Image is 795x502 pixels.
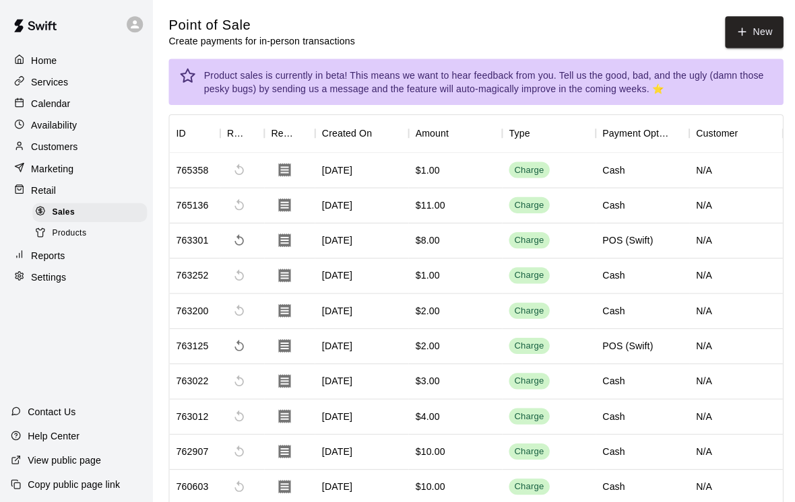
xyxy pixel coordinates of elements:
[185,123,203,142] button: Sort
[511,233,541,246] div: Charge
[446,123,465,142] button: Sort
[11,93,141,113] a: Calendar
[511,478,541,491] div: Charge
[685,362,778,397] div: N/A
[269,155,296,182] button: Download Receipt
[175,337,208,351] div: 763125
[370,123,389,142] button: Sort
[175,407,208,421] div: 763012
[599,407,621,421] div: Cash
[511,443,541,456] div: Charge
[28,427,79,440] p: Help Center
[666,123,685,142] button: Sort
[32,223,146,242] div: Products
[592,114,685,151] div: Payment Option
[28,451,100,464] p: View public page
[685,222,778,257] div: N/A
[511,198,541,211] div: Charge
[269,400,296,427] button: Download Receipt
[413,232,437,246] div: $8.00
[11,114,141,135] a: Availability
[413,114,446,151] div: Amount
[175,232,208,246] div: 763301
[413,337,437,351] div: $2.00
[11,244,141,264] a: Reports
[511,303,541,316] div: Charge
[599,267,621,281] div: Cash
[313,187,406,222] div: [DATE]
[226,114,244,151] div: Refund
[269,365,296,392] button: Download Receipt
[685,292,778,327] div: N/A
[31,53,57,67] p: Home
[226,402,250,426] span: Cannot make a refund for non card payments
[269,260,296,287] button: Download Receipt
[244,123,263,142] button: Sort
[511,373,541,386] div: Charge
[413,162,437,176] div: $1.00
[31,182,56,196] p: Retail
[226,472,250,496] span: Cannot make a refund for non card payments
[685,152,778,187] div: N/A
[511,408,541,421] div: Charge
[11,50,141,70] a: Home
[203,63,768,100] div: Product sales is currently in beta! This means we want to hear feedback from you. Tell us the goo...
[226,437,250,461] span: Cannot make a refund for non card payments
[269,295,296,322] button: Download Receipt
[175,372,208,386] div: 763022
[313,292,406,327] div: [DATE]
[52,205,74,218] span: Sales
[226,332,250,356] span: Refund payment
[31,139,77,153] p: Customers
[11,71,141,92] div: Services
[721,16,779,48] button: New
[11,157,141,178] a: Marketing
[527,123,546,142] button: Sort
[226,297,250,321] span: Cannot make a refund for non card payments
[685,327,778,362] div: N/A
[168,34,353,48] p: Create payments for in-person transactions
[413,197,443,211] div: $11.00
[406,114,499,151] div: Amount
[175,114,185,151] div: ID
[175,267,208,281] div: 763252
[175,442,208,456] div: 762907
[31,75,68,88] p: Services
[32,201,152,221] a: Sales
[32,221,152,242] a: Products
[413,267,437,281] div: $1.00
[313,114,406,151] div: Created On
[175,162,208,176] div: 765358
[31,248,65,261] p: Reports
[734,123,753,142] button: Sort
[313,152,406,187] div: [DATE]
[226,262,250,286] span: Cannot make a refund for non card payments
[413,407,437,421] div: $4.00
[413,372,437,386] div: $3.00
[269,330,296,357] button: Download Receipt
[599,477,621,491] div: Cash
[31,269,66,283] p: Settings
[226,192,250,216] span: Cannot make a refund for non card payments
[511,268,541,281] div: Charge
[599,372,621,386] div: Cash
[294,123,313,142] button: Sort
[413,442,443,456] div: $10.00
[11,179,141,199] a: Retail
[226,157,250,181] span: Cannot make a refund for non card payments
[168,114,219,151] div: ID
[31,161,73,174] p: Marketing
[28,402,75,416] p: Contact Us
[511,163,541,176] div: Charge
[11,136,141,156] a: Customers
[511,338,541,351] div: Charge
[263,114,313,151] div: Receipt
[413,302,437,316] div: $2.00
[31,96,70,110] p: Calendar
[599,197,621,211] div: Cash
[11,266,141,286] a: Settings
